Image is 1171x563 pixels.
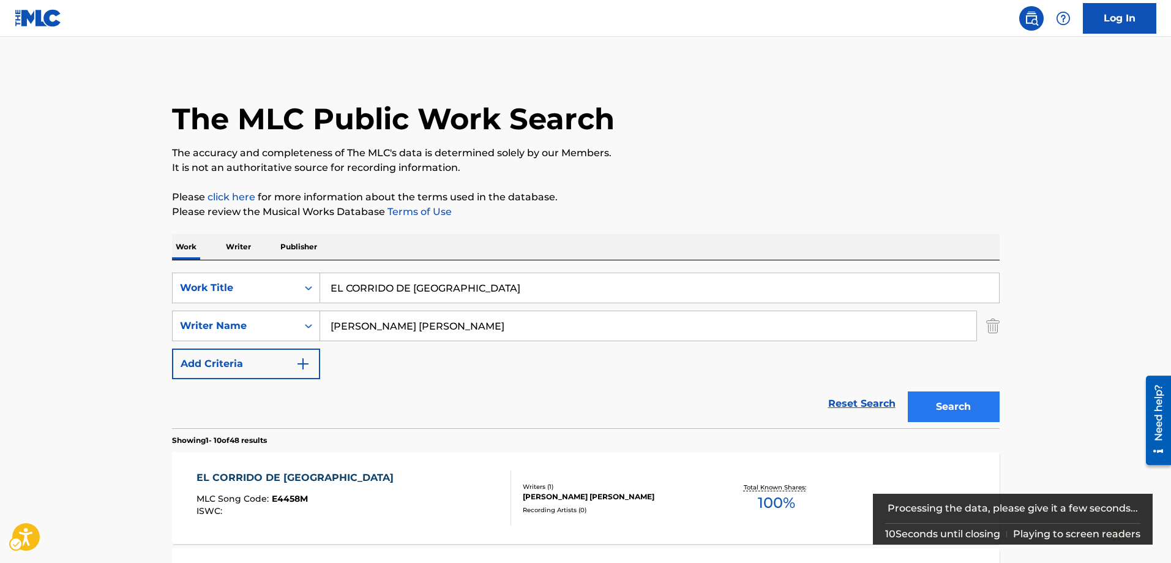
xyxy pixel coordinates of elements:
p: Please review the Musical Works Database [172,205,1000,219]
img: search [1024,11,1039,26]
a: EL CORRIDO DE [GEOGRAPHIC_DATA]MLC Song Code:E4458MISWC:Writers (1)[PERSON_NAME] [PERSON_NAME]Rec... [172,452,1000,544]
button: Search [908,391,1000,422]
p: Total Known Shares: [744,483,809,492]
p: Writer [222,234,255,260]
span: ISWC : [196,505,225,516]
div: Processing the data, please give it a few seconds... [885,494,1141,523]
div: [PERSON_NAME] [PERSON_NAME] [523,491,708,502]
div: Recording Artists ( 0 ) [523,505,708,515]
img: MLC Logo [15,9,62,27]
button: Add Criteria [172,349,320,379]
div: Writers ( 1 ) [523,482,708,491]
h1: The MLC Public Work Search [172,100,615,137]
div: Writer Name [180,319,290,333]
p: Publisher [277,234,321,260]
span: 10 [885,528,896,540]
span: MLC Song Code : [196,493,272,504]
form: Search Form [172,273,1000,428]
input: Search... [320,273,999,303]
a: click here [208,191,255,203]
a: Terms of Use [385,206,452,217]
p: Please for more information about the terms used in the database. [172,190,1000,205]
p: The accuracy and completeness of The MLC's data is determined solely by our Members. [172,146,1000,161]
p: Showing 1 - 10 of 48 results [172,435,267,446]
div: EL CORRIDO DE [GEOGRAPHIC_DATA] [196,470,400,485]
div: Work Title [180,281,290,295]
a: Reset Search [822,390,902,417]
img: Delete Criterion [986,311,1000,341]
input: Search... [320,311,976,341]
span: 100 % [758,492,795,514]
img: 9d2ae6d4665cec9f34b9.svg [296,357,310,371]
p: It is not an authoritative source for recording information. [172,161,1000,175]
a: Log In [1083,3,1156,34]
iframe: Iframe [1137,371,1171,470]
p: Work [172,234,200,260]
span: E4458M [272,493,308,504]
img: help [1056,11,1071,26]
